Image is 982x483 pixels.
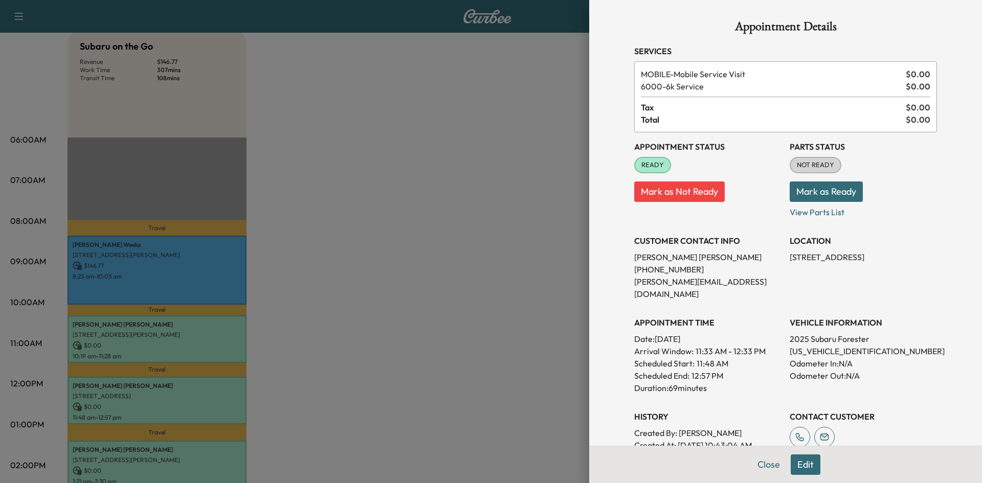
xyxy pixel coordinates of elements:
span: NOT READY [791,160,840,170]
span: $ 0.00 [906,113,930,126]
p: [STREET_ADDRESS] [790,251,937,263]
p: Scheduled End: [634,370,689,382]
span: READY [635,160,670,170]
span: $ 0.00 [906,68,930,80]
span: Total [641,113,906,126]
p: Created By : [PERSON_NAME] [634,427,782,439]
p: [PERSON_NAME] [PERSON_NAME] [634,251,782,263]
p: Duration: 69 minutes [634,382,782,394]
span: Mobile Service Visit [641,68,902,80]
h3: History [634,410,782,423]
p: Scheduled Start: [634,357,695,370]
button: Mark as Not Ready [634,181,725,202]
p: 12:57 PM [691,370,723,382]
h3: APPOINTMENT TIME [634,316,782,329]
p: Odometer In: N/A [790,357,937,370]
p: [PERSON_NAME][EMAIL_ADDRESS][DOMAIN_NAME] [634,275,782,300]
button: Close [751,454,787,475]
h3: Services [634,45,937,57]
h3: CUSTOMER CONTACT INFO [634,235,782,247]
h3: Appointment Status [634,141,782,153]
p: Odometer Out: N/A [790,370,937,382]
span: $ 0.00 [906,80,930,93]
h1: Appointment Details [634,20,937,37]
h3: Parts Status [790,141,937,153]
button: Edit [791,454,820,475]
button: Mark as Ready [790,181,863,202]
p: Arrival Window: [634,345,782,357]
h3: LOCATION [790,235,937,247]
p: Date: [DATE] [634,333,782,345]
p: View Parts List [790,202,937,218]
p: 11:48 AM [697,357,728,370]
h3: CONTACT CUSTOMER [790,410,937,423]
p: Created At : [DATE] 10:43:04 AM [634,439,782,451]
p: 2025 Subaru Forester [790,333,937,345]
span: 11:33 AM - 12:33 PM [696,345,766,357]
span: 6k Service [641,80,902,93]
span: Tax [641,101,906,113]
p: [PHONE_NUMBER] [634,263,782,275]
span: $ 0.00 [906,101,930,113]
h3: VEHICLE INFORMATION [790,316,937,329]
p: [US_VEHICLE_IDENTIFICATION_NUMBER] [790,345,937,357]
